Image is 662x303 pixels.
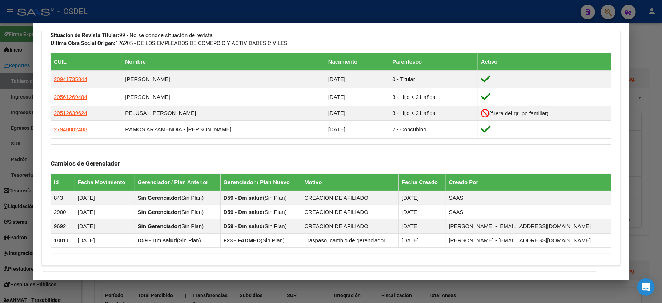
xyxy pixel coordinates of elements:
[51,219,75,234] td: 9692
[265,195,285,201] span: Sin Plan
[389,106,478,120] td: 3 - Hijo < 21 años
[389,70,478,88] td: 0 - Titular
[54,76,87,82] span: 20941735844
[135,174,220,191] th: Gerenciador / Plan Anterior
[75,219,135,234] td: [DATE]
[224,209,263,215] strong: D59 - Dm salud
[54,110,87,116] span: 20512639624
[181,209,202,215] span: Sin Plan
[75,191,135,205] td: [DATE]
[51,159,611,167] h3: Cambios de Gerenciador
[446,174,611,191] th: Creado Por
[138,223,180,229] strong: Sin Gerenciador
[122,88,325,106] td: [PERSON_NAME]
[265,223,285,229] span: Sin Plan
[399,191,446,205] td: [DATE]
[138,237,177,243] strong: D59 - Dm salud
[51,234,75,248] td: 18811
[75,205,135,219] td: [DATE]
[446,219,611,234] td: [PERSON_NAME] - [EMAIL_ADDRESS][DOMAIN_NAME]
[446,191,611,205] td: SAAS
[51,32,213,39] span: 99 - No se conoce situación de revista
[224,195,263,201] strong: D59 - Dm salud
[489,110,549,116] span: (fuera del grupo familiar)
[179,237,199,243] span: Sin Plan
[389,121,478,139] td: 2 - Concubino
[122,106,325,120] td: PELUSA - [PERSON_NAME]
[220,234,301,248] td: ( )
[51,174,75,191] th: Id
[220,219,301,234] td: ( )
[301,205,399,219] td: CREACION DE AFILIADO
[399,174,446,191] th: Fecha Creado
[181,223,202,229] span: Sin Plan
[122,70,325,88] td: [PERSON_NAME]
[265,209,285,215] span: Sin Plan
[446,205,611,219] td: SAAS
[224,223,263,229] strong: D59 - Dm salud
[325,70,389,88] td: [DATE]
[181,195,202,201] span: Sin Plan
[51,40,287,47] span: 126205 - DE LOS EMPLEADOS DE COMERCIO Y ACTIVIDADES CIVILES
[135,234,220,248] td: ( )
[54,126,87,132] span: 27940802488
[51,191,75,205] td: 843
[399,219,446,234] td: [DATE]
[51,53,122,70] th: CUIL
[446,234,611,248] td: [PERSON_NAME] - [EMAIL_ADDRESS][DOMAIN_NAME]
[220,191,301,205] td: ( )
[262,237,283,243] span: Sin Plan
[478,53,611,70] th: Activo
[51,40,115,47] strong: Ultima Obra Social Origen:
[301,234,399,248] td: Traspaso, cambio de gerenciador
[135,205,220,219] td: ( )
[399,234,446,248] td: [DATE]
[325,53,389,70] th: Nacimiento
[122,53,325,70] th: Nombre
[135,219,220,234] td: ( )
[54,94,87,100] span: 20561269484
[399,205,446,219] td: [DATE]
[135,191,220,205] td: ( )
[389,53,478,70] th: Parentesco
[325,88,389,106] td: [DATE]
[389,88,478,106] td: 3 - Hijo < 21 años
[122,121,325,139] td: RAMOS ARZAMENDIA - [PERSON_NAME]
[325,121,389,139] td: [DATE]
[51,32,119,39] strong: Situacion de Revista Titular:
[138,195,180,201] strong: Sin Gerenciador
[75,234,135,248] td: [DATE]
[301,191,399,205] td: CREACION DE AFILIADO
[301,219,399,234] td: CREACION DE AFILIADO
[220,205,301,219] td: ( )
[220,174,301,191] th: Gerenciador / Plan Nuevo
[637,278,655,296] div: Open Intercom Messenger
[301,174,399,191] th: Motivo
[325,106,389,120] td: [DATE]
[75,174,135,191] th: Fecha Movimiento
[51,205,75,219] td: 2900
[138,209,180,215] strong: Sin Gerenciador
[224,237,261,243] strong: F23 - FADMED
